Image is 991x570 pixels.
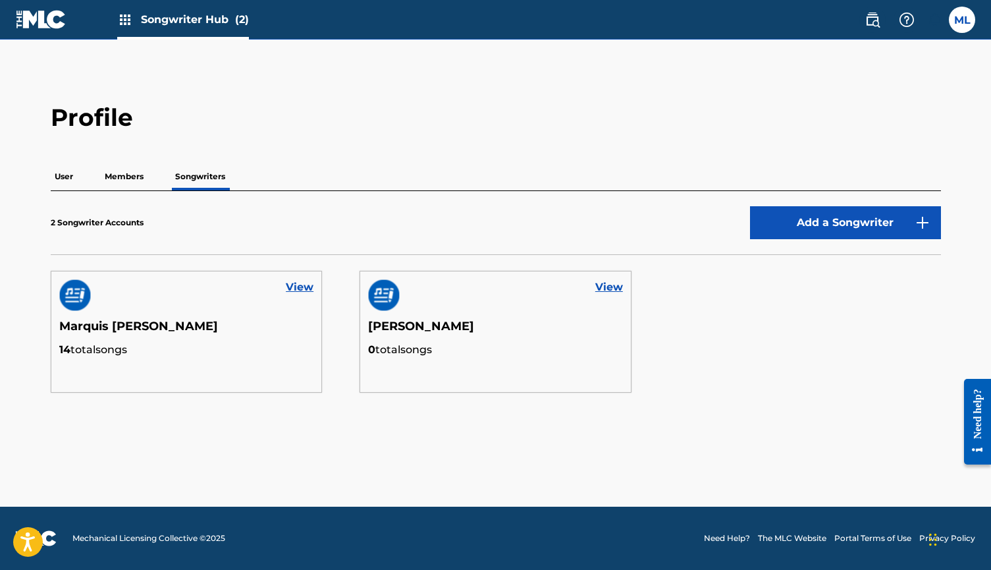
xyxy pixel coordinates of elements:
img: 9d2ae6d4665cec9f34b9.svg [915,215,930,231]
h5: Marquis [PERSON_NAME] [59,319,314,342]
div: User Menu [949,7,975,33]
a: Privacy Policy [919,532,975,544]
img: search [865,12,880,28]
a: The MLC Website [758,532,826,544]
p: Songwriters [171,163,229,190]
iframe: Resource Center [954,366,991,478]
a: Portal Terms of Use [834,532,911,544]
span: 0 [368,343,375,356]
img: account [59,279,91,311]
div: Drag [929,520,937,559]
span: (2) [235,13,249,26]
p: total songs [368,342,623,358]
img: logo [16,530,57,546]
p: Members [101,163,147,190]
p: 2 Songwriter Accounts [51,217,144,229]
img: help [899,12,915,28]
a: Need Help? [704,532,750,544]
h5: [PERSON_NAME] [368,319,623,342]
img: Top Rightsholders [117,12,133,28]
span: Mechanical Licensing Collective © 2025 [72,532,225,544]
img: account [368,279,400,311]
p: User [51,163,77,190]
div: Notifications [928,13,941,26]
iframe: Chat Widget [925,507,991,570]
span: Songwriter Hub [141,12,249,27]
button: Add a Songwriter [750,206,941,239]
div: Help [894,7,920,33]
a: View [595,279,623,295]
a: Public Search [859,7,886,33]
p: total songs [59,342,314,358]
img: MLC Logo [16,10,67,29]
h2: Profile [51,103,941,132]
span: 14 [59,343,70,356]
a: View [286,279,313,295]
